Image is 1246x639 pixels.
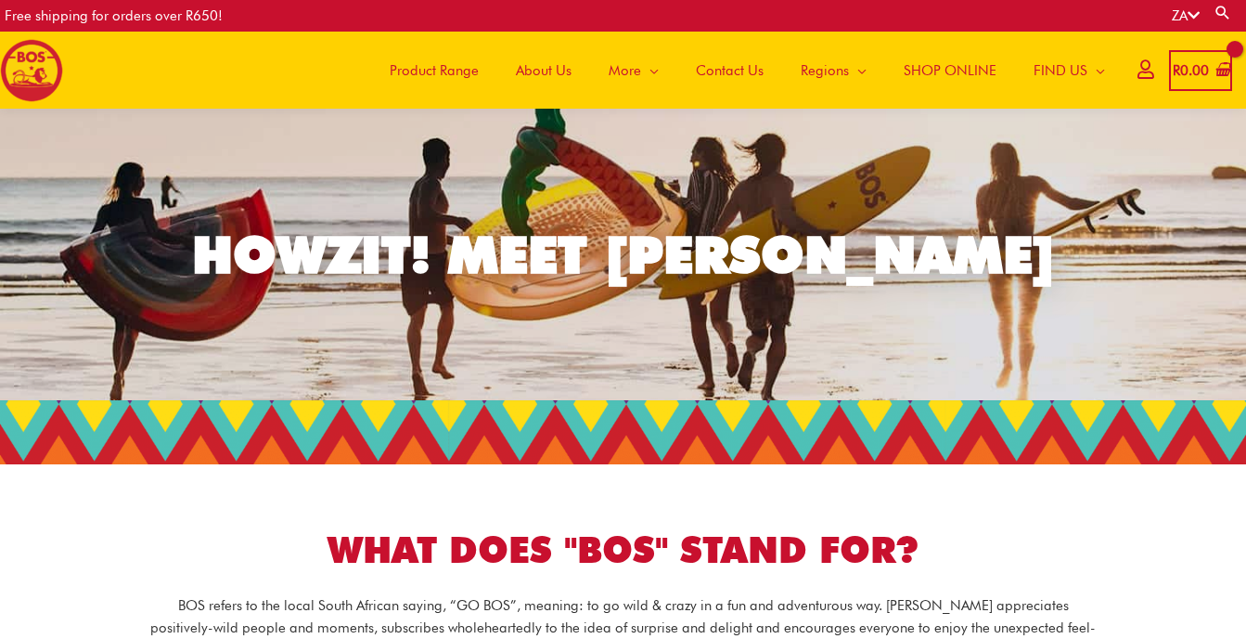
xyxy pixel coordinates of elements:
a: ZA [1172,7,1200,24]
bdi: 0.00 [1173,62,1209,79]
h1: WHAT DOES "BOS" STAND FOR? [104,525,1143,576]
a: Product Range [371,32,497,109]
a: SHOP ONLINE [885,32,1015,109]
nav: Site Navigation [357,32,1124,109]
a: Regions [782,32,885,109]
a: About Us [497,32,590,109]
a: Contact Us [677,32,782,109]
div: HOWZIT! MEET [PERSON_NAME] [192,229,1055,280]
a: View Shopping Cart, empty [1169,50,1232,92]
span: Contact Us [696,43,764,98]
span: Regions [801,43,849,98]
a: Search button [1214,4,1232,21]
span: More [609,43,641,98]
span: Product Range [390,43,479,98]
span: R [1173,62,1180,79]
span: SHOP ONLINE [904,43,996,98]
a: More [590,32,677,109]
span: About Us [516,43,572,98]
span: FIND US [1034,43,1087,98]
